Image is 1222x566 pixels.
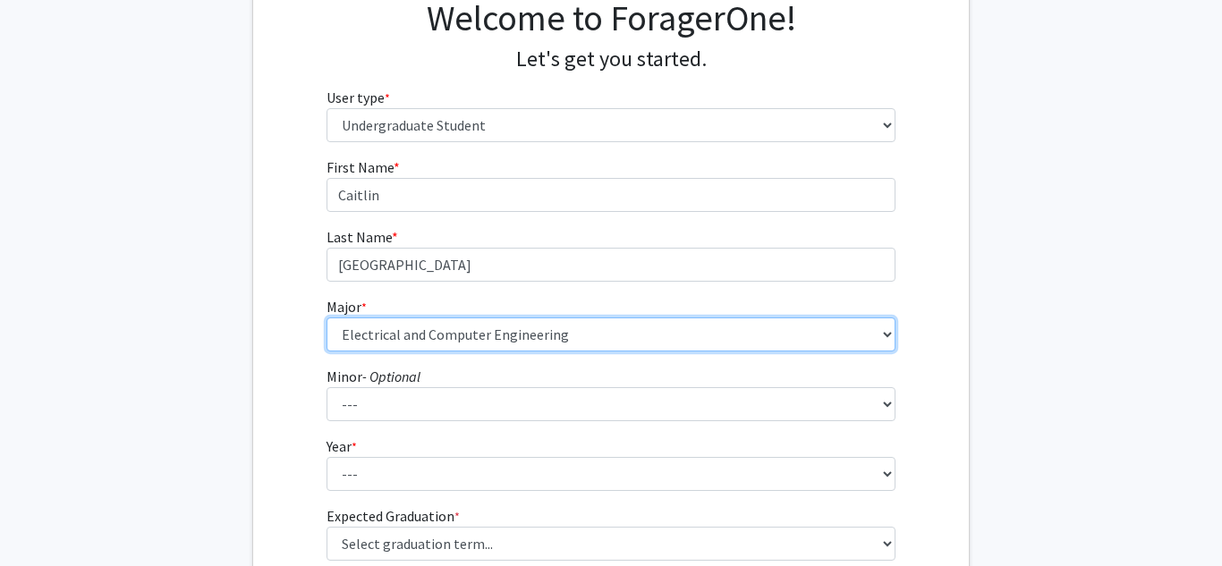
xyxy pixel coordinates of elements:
h4: Let's get you started. [327,46,896,72]
label: Year [327,435,357,457]
label: Major [327,296,367,317]
label: Minor [327,366,420,387]
i: - Optional [362,367,420,385]
iframe: Chat [13,486,76,553]
span: First Name [327,158,394,176]
span: Last Name [327,228,392,246]
label: User type [327,87,390,108]
label: Expected Graduation [327,505,460,527]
